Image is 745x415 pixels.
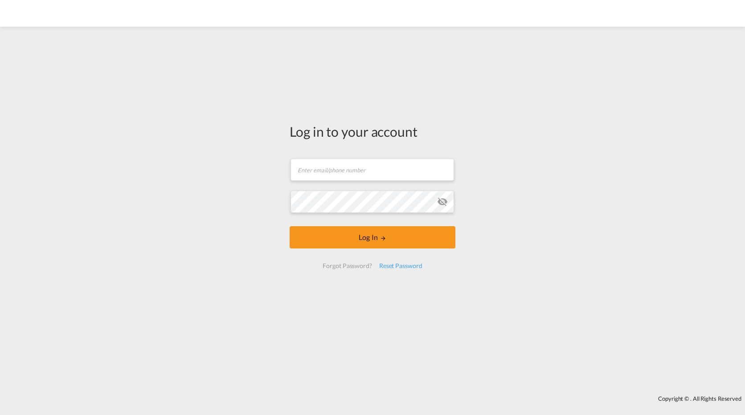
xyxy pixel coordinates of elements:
md-icon: icon-eye-off [437,196,448,207]
button: LOGIN [290,226,455,248]
div: Reset Password [376,258,426,274]
div: Log in to your account [290,122,455,141]
div: Forgot Password? [319,258,375,274]
input: Enter email/phone number [291,159,454,181]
